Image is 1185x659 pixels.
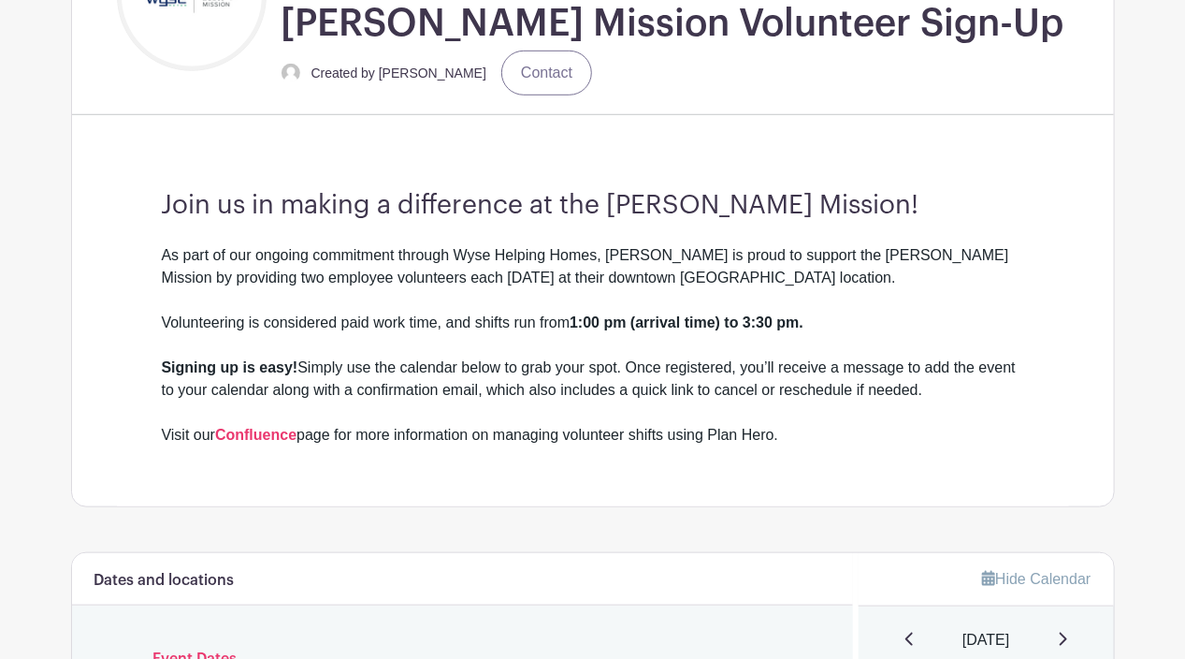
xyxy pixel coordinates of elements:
span: [DATE] [962,629,1009,652]
h3: Join us in making a difference at the [PERSON_NAME] Mission! [162,190,1024,222]
a: Contact [501,51,592,95]
strong: 1:00 pm (arrival time) to 3:30 pm. Signing up is easy! [162,315,804,375]
div: As part of our ongoing commitment through Wyse Helping Homes, [PERSON_NAME] is proud to support t... [162,244,1024,312]
small: Created by [PERSON_NAME] [311,66,487,81]
a: Confluence [215,427,296,443]
div: Volunteering is considered paid work time, and shifts run from Simply use the calendar below to g... [162,312,1024,447]
a: Hide Calendar [982,571,1091,587]
img: default-ce2991bfa6775e67f084385cd625a349d9dcbb7a52a09fb2fda1e96e2d18dcdb.png [282,64,300,82]
h6: Dates and locations [94,572,235,590]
